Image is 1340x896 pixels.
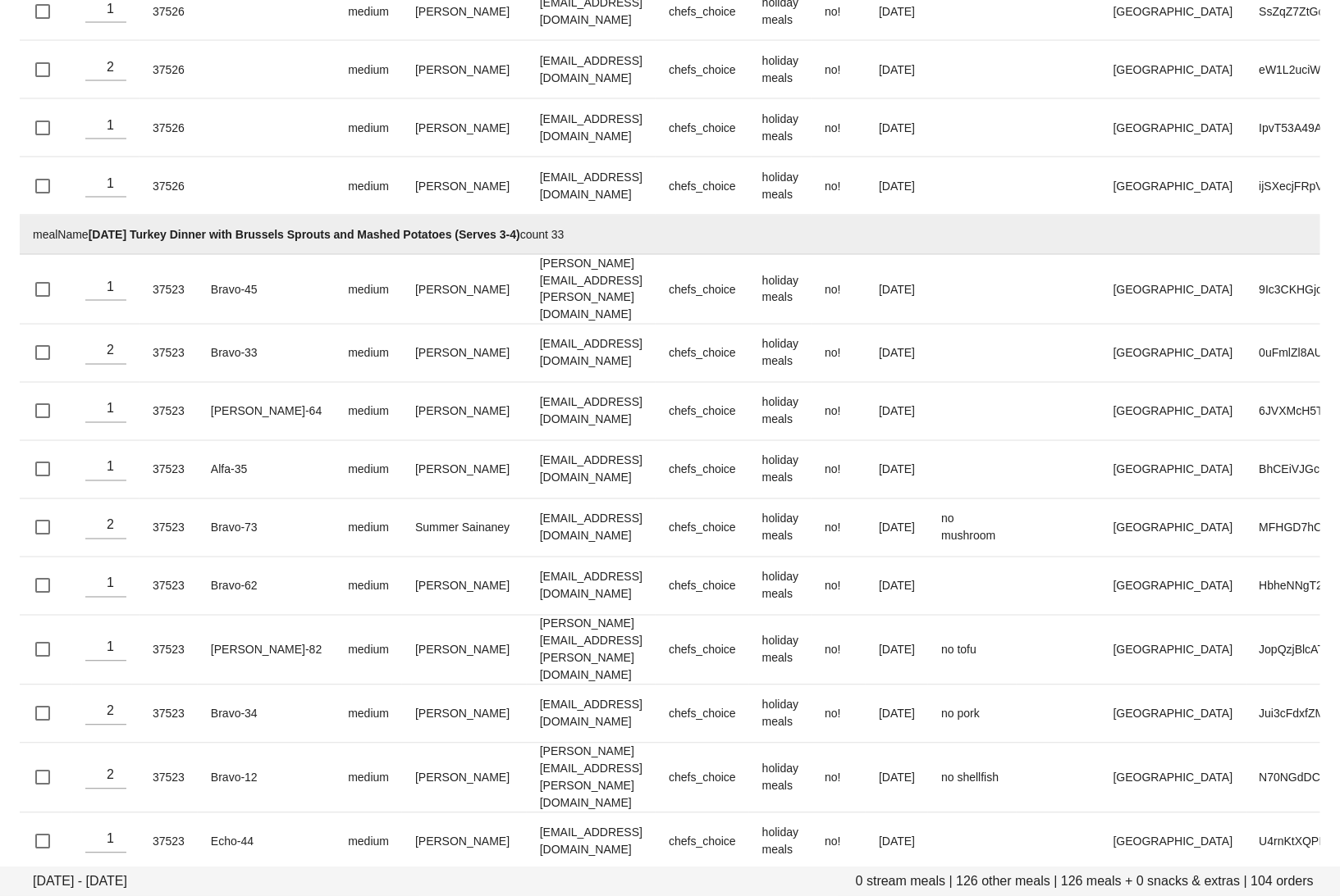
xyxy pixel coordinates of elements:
[749,41,812,99] td: holiday meals
[866,499,928,557] td: [DATE]
[749,383,812,441] td: holiday meals
[1100,685,1246,744] td: [GEOGRAPHIC_DATA]
[812,41,866,99] td: no!
[812,383,866,441] td: no!
[749,813,812,871] td: holiday meals
[656,499,749,557] td: chefs_choice
[335,499,402,557] td: medium
[335,744,402,813] td: medium
[928,744,1017,813] td: no shellfish
[139,99,198,157] td: 37526
[1100,616,1246,685] td: [GEOGRAPHIC_DATA]
[198,685,335,744] td: Bravo-34
[402,685,527,744] td: [PERSON_NAME]
[656,616,749,685] td: chefs_choice
[527,41,656,99] td: [EMAIL_ADDRESS][DOMAIN_NAME]
[527,499,656,557] td: [EMAIL_ADDRESS][DOMAIN_NAME]
[812,744,866,813] td: no!
[656,325,749,383] td: chefs_choice
[866,813,928,871] td: [DATE]
[335,383,402,441] td: medium
[866,41,928,99] td: [DATE]
[335,41,402,99] td: medium
[198,499,335,557] td: Bravo-73
[335,157,402,216] td: medium
[527,99,656,157] td: [EMAIL_ADDRESS][DOMAIN_NAME]
[139,441,198,499] td: 37523
[1100,744,1246,813] td: [GEOGRAPHIC_DATA]
[812,557,866,616] td: no!
[527,383,656,441] td: [EMAIL_ADDRESS][DOMAIN_NAME]
[812,499,866,557] td: no!
[1100,557,1246,616] td: [GEOGRAPHIC_DATA]
[1100,499,1246,557] td: [GEOGRAPHIC_DATA]
[527,744,656,813] td: [PERSON_NAME][EMAIL_ADDRESS][PERSON_NAME][DOMAIN_NAME]
[749,744,812,813] td: holiday meals
[402,383,527,441] td: [PERSON_NAME]
[812,685,866,744] td: no!
[198,744,335,813] td: Bravo-12
[139,744,198,813] td: 37523
[812,99,866,157] td: no!
[139,157,198,216] td: 37526
[812,157,866,216] td: no!
[139,255,198,325] td: 37523
[812,255,866,325] td: no!
[89,228,520,241] strong: [DATE] Turkey Dinner with Brussels Sprouts and Mashed Potatoes (Serves 3-4)
[812,325,866,383] td: no!
[656,99,749,157] td: chefs_choice
[198,441,335,499] td: Alfa-35
[866,616,928,685] td: [DATE]
[139,383,198,441] td: 37523
[866,441,928,499] td: [DATE]
[1100,441,1246,499] td: [GEOGRAPHIC_DATA]
[402,557,527,616] td: [PERSON_NAME]
[928,685,1017,744] td: no pork
[749,325,812,383] td: holiday meals
[139,813,198,871] td: 37523
[198,813,335,871] td: Echo-44
[139,557,198,616] td: 37523
[866,744,928,813] td: [DATE]
[198,383,335,441] td: [PERSON_NAME]-64
[656,557,749,616] td: chefs_choice
[1100,157,1246,216] td: [GEOGRAPHIC_DATA]
[866,557,928,616] td: [DATE]
[402,325,527,383] td: [PERSON_NAME]
[198,325,335,383] td: Bravo-33
[527,557,656,616] td: [EMAIL_ADDRESS][DOMAIN_NAME]
[139,325,198,383] td: 37523
[527,813,656,871] td: [EMAIL_ADDRESS][DOMAIN_NAME]
[402,41,527,99] td: [PERSON_NAME]
[1100,41,1246,99] td: [GEOGRAPHIC_DATA]
[656,157,749,216] td: chefs_choice
[656,813,749,871] td: chefs_choice
[335,99,402,157] td: medium
[866,157,928,216] td: [DATE]
[749,255,812,325] td: holiday meals
[812,441,866,499] td: no!
[749,99,812,157] td: holiday meals
[402,499,527,557] td: Summer Sainaney
[1100,255,1246,325] td: [GEOGRAPHIC_DATA]
[335,255,402,325] td: medium
[1100,325,1246,383] td: [GEOGRAPHIC_DATA]
[527,325,656,383] td: [EMAIL_ADDRESS][DOMAIN_NAME]
[198,557,335,616] td: Bravo-62
[139,616,198,685] td: 37523
[866,255,928,325] td: [DATE]
[749,499,812,557] td: holiday meals
[656,441,749,499] td: chefs_choice
[749,616,812,685] td: holiday meals
[402,157,527,216] td: [PERSON_NAME]
[402,813,527,871] td: [PERSON_NAME]
[812,616,866,685] td: no!
[749,685,812,744] td: holiday meals
[335,325,402,383] td: medium
[749,441,812,499] td: holiday meals
[527,441,656,499] td: [EMAIL_ADDRESS][DOMAIN_NAME]
[402,441,527,499] td: [PERSON_NAME]
[656,41,749,99] td: chefs_choice
[527,685,656,744] td: [EMAIL_ADDRESS][DOMAIN_NAME]
[1100,99,1246,157] td: [GEOGRAPHIC_DATA]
